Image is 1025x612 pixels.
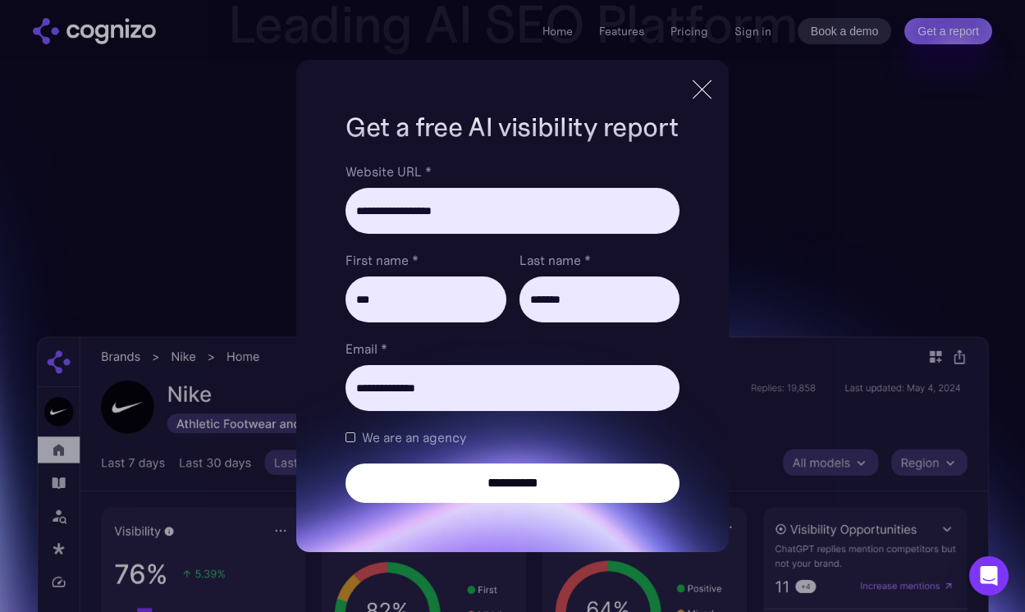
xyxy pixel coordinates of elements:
label: Email * [345,339,679,359]
label: First name * [345,250,506,270]
span: We are an agency [362,427,466,447]
div: Open Intercom Messenger [969,556,1009,596]
label: Last name * [519,250,680,270]
h1: Get a free AI visibility report [345,109,679,145]
form: Brand Report Form [345,162,679,503]
label: Website URL * [345,162,679,181]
